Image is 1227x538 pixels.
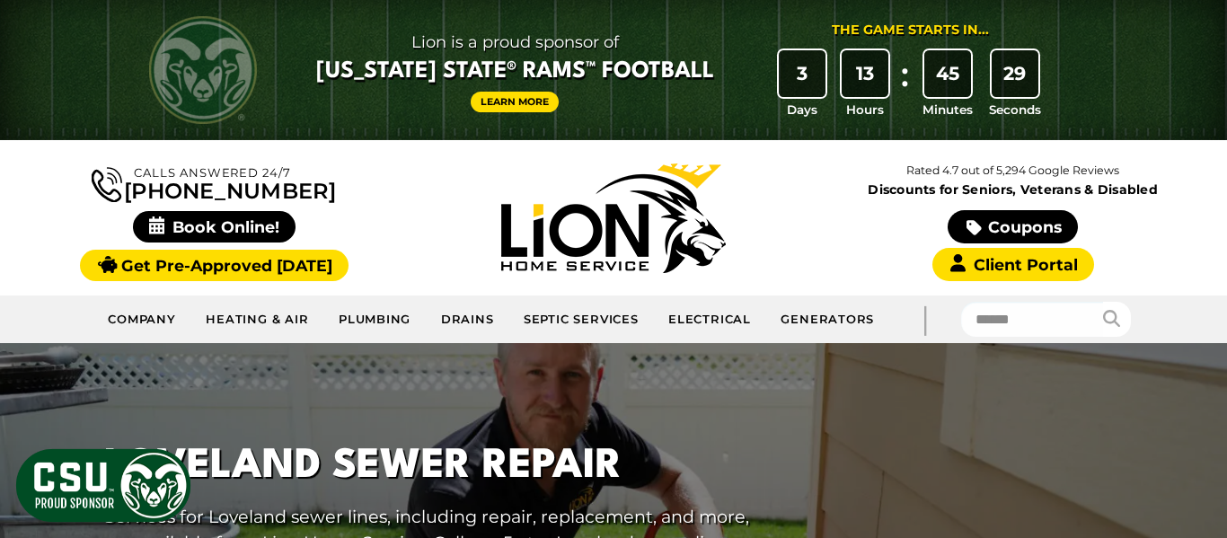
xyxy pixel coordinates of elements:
[992,50,1038,97] div: 29
[471,92,559,112] a: Learn More
[191,302,324,338] a: Heating & Air
[932,248,1094,281] a: Client Portal
[787,101,817,119] span: Days
[654,302,766,338] a: Electrical
[889,295,961,343] div: |
[766,302,888,338] a: Generators
[316,28,714,57] span: Lion is a proud sponsor of
[842,50,888,97] div: 13
[948,210,1077,243] a: Coupons
[989,101,1041,119] span: Seconds
[80,250,349,281] a: Get Pre-Approved [DATE]
[832,21,989,40] div: The Game Starts in...
[92,163,336,202] a: [PHONE_NUMBER]
[149,16,257,124] img: CSU Rams logo
[13,446,193,525] img: CSU Sponsor Badge
[501,163,726,273] img: Lion Home Service
[896,50,914,119] div: :
[922,101,973,119] span: Minutes
[93,302,191,338] a: Company
[779,50,825,97] div: 3
[316,57,714,87] span: [US_STATE] State® Rams™ Football
[509,302,654,338] a: Septic Services
[104,437,758,497] h1: Loveland Sewer Repair
[324,302,427,338] a: Plumbing
[426,302,508,338] a: Drains
[133,211,296,243] span: Book Online!
[813,161,1213,181] p: Rated 4.7 out of 5,294 Google Reviews
[846,101,884,119] span: Hours
[924,50,971,97] div: 45
[817,183,1209,196] span: Discounts for Seniors, Veterans & Disabled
